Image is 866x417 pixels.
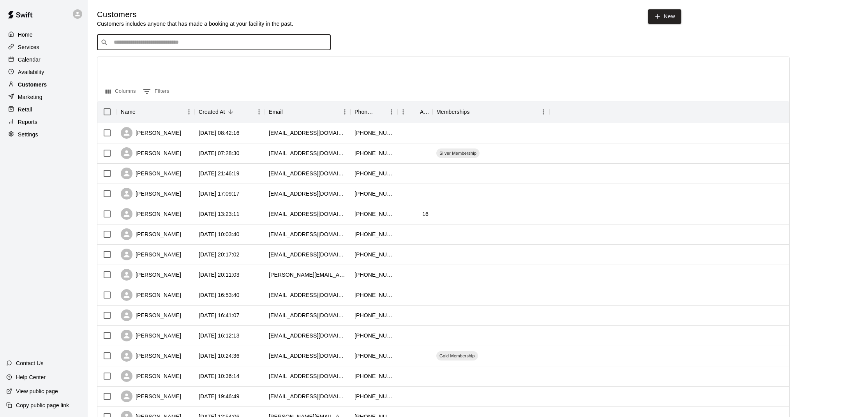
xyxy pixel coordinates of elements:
div: 2025-10-09 20:11:03 [199,271,240,279]
div: Memberships [436,101,470,123]
div: +19135235190 [355,149,393,157]
p: View public page [16,387,58,395]
div: [PERSON_NAME] [121,350,181,362]
div: +19132868979 [355,210,393,218]
div: 2025-10-11 17:09:17 [199,190,240,198]
div: 2025-10-13 07:28:30 [199,149,240,157]
div: +14084999806 [355,332,393,339]
a: Retail [6,104,81,115]
a: Customers [6,79,81,90]
div: Search customers by name or email [97,35,331,50]
div: [PERSON_NAME] [121,147,181,159]
div: Created At [199,101,225,123]
div: 2025-10-09 16:41:07 [199,311,240,319]
p: Help Center [16,373,46,381]
p: Contact Us [16,359,44,367]
p: Customers includes anyone that has made a booking at your facility in the past. [97,20,293,28]
p: Services [18,43,39,51]
div: juantorres22@msn.com [269,332,347,339]
div: aellis1554@gmail.com [269,149,347,157]
div: kally.germano@gmail.com [269,271,347,279]
div: Age [397,101,432,123]
div: [PERSON_NAME] [121,168,181,179]
p: Home [18,31,33,39]
div: maxpecina@gmail.com [269,392,347,400]
h5: Customers [97,9,293,20]
div: 2025-10-12 21:46:19 [199,170,240,177]
a: Marketing [6,91,81,103]
div: [PERSON_NAME] [121,228,181,240]
div: +18169856738 [355,251,393,258]
div: Gold Membership [436,351,478,360]
div: [PERSON_NAME] [121,289,181,301]
div: Memberships [432,101,549,123]
p: Settings [18,131,38,138]
p: Copy public page link [16,401,69,409]
div: phil21b@hotmail.com [269,372,347,380]
div: kerstingtad@gmail.com [269,129,347,137]
div: jmikewaters@yahoo.com [269,352,347,360]
p: Availability [18,68,44,76]
div: 16 [422,210,429,218]
a: New [648,9,681,24]
div: Age [420,101,429,123]
button: Menu [397,106,409,118]
button: Sort [409,106,420,117]
button: Sort [283,106,294,117]
a: Reports [6,116,81,128]
a: Services [6,41,81,53]
button: Menu [538,106,549,118]
div: lgharbert@icloud.com [269,210,347,218]
div: +19133355238 [355,190,393,198]
p: Calendar [18,56,41,64]
div: 2025-10-06 10:36:14 [199,372,240,380]
div: 2025-10-08 10:24:36 [199,352,240,360]
div: nathanielethomas@gmail.com [269,291,347,299]
button: Menu [253,106,265,118]
div: Created At [195,101,265,123]
button: Sort [136,106,146,117]
div: [PERSON_NAME] [121,249,181,260]
div: Phone Number [355,101,375,123]
div: 2025-10-10 13:23:11 [199,210,240,218]
div: Email [269,101,283,123]
div: [PERSON_NAME] [121,330,181,341]
div: ksuprplepwr@hotmail.com [269,230,347,238]
a: Home [6,29,81,41]
div: [PERSON_NAME] [121,390,181,402]
button: Menu [386,106,397,118]
div: +14023051299 [355,129,393,137]
div: 2025-10-09 16:12:13 [199,332,240,339]
button: Sort [225,106,236,117]
div: 2025-10-14 08:42:16 [199,129,240,137]
div: +19139089331 [355,352,393,360]
div: amiyasaka@agrexinc.com [269,190,347,198]
div: Calendar [6,54,81,65]
div: [PERSON_NAME] [121,188,181,200]
div: +17852413018 [355,230,393,238]
div: [PERSON_NAME] [121,127,181,139]
div: [PERSON_NAME] [121,208,181,220]
span: Silver Membership [436,150,480,156]
div: +18168961404 [355,311,393,319]
div: +19137090148 [355,372,393,380]
div: +17867158096 [355,392,393,400]
a: Settings [6,129,81,140]
div: apollocrdo@me.com [269,251,347,258]
div: Phone Number [351,101,397,123]
div: +19139480439 [355,291,393,299]
div: +19132671484 [355,271,393,279]
div: 2025-10-09 20:17:02 [199,251,240,258]
p: Marketing [18,93,42,101]
div: +19132092011 [355,170,393,177]
p: Retail [18,106,32,113]
button: Show filters [141,85,171,98]
button: Select columns [104,85,138,98]
button: Sort [470,106,481,117]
